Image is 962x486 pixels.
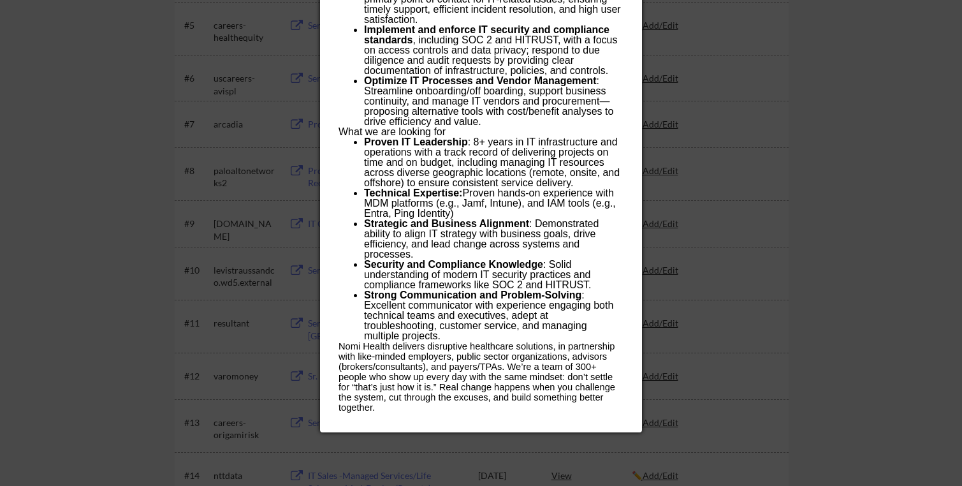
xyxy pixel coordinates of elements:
[364,24,609,45] b: Implement and enforce IT security and compliance standards
[364,260,623,290] li: : Solid understanding of modern IT security practices and compliance frameworks like SOC 2 and HI...
[364,188,623,219] li: Proven hands-on experience with MDM platforms (e.g., Jamf, Intune), and IAM tools (e.g., Entra, P...
[364,219,623,260] li: : Demonstrated ability to align IT strategy with business goals, drive efficiency, and lead chang...
[364,259,543,270] b: Security and Compliance Knowledge
[364,136,468,147] b: Proven IT Leadership
[364,25,623,76] li: , including SOC 2 and HITRUST, with a focus on access controls and data privacy; respond to due d...
[364,137,623,188] li: : 8+ years in IT infrastructure and operations with a track record of delivering projects on time...
[339,127,623,137] h3: What we are looking for
[364,218,529,229] b: Strategic and Business Alignment
[364,188,462,198] b: Technical Expertise:
[364,290,623,341] li: : Excellent communicator with experience engaging both technical teams and executives, adept at t...
[364,75,597,86] b: Optimize IT Processes and Vendor Management
[364,76,623,127] li: : Streamline onboarding/off boarding, support business continuity, and manage IT vendors and proc...
[339,341,615,413] span: Nomi Health delivers disruptive healthcare solutions, in partnership with like-minded employers, ...
[364,290,581,300] b: Strong Communication and Problem-Solving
